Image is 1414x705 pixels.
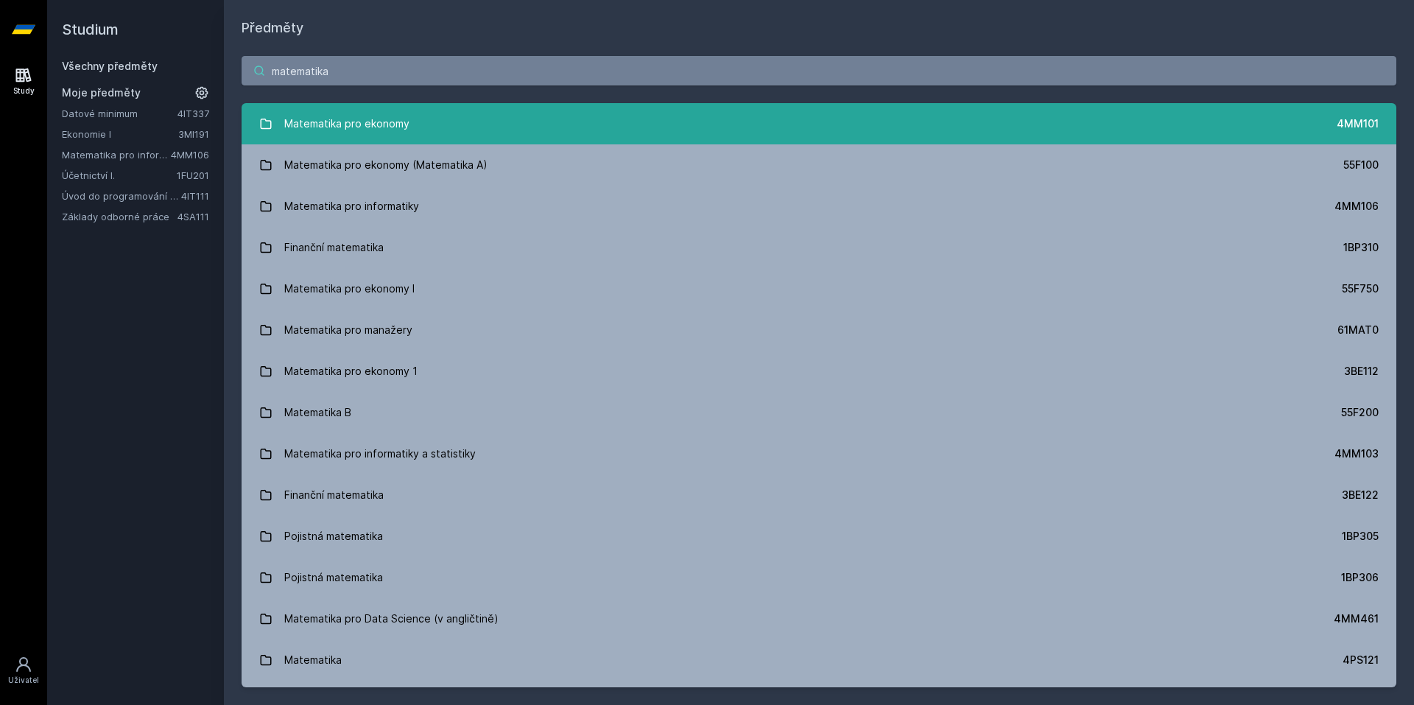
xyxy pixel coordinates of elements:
div: Finanční matematika [284,233,384,262]
div: 3BE122 [1342,488,1379,502]
div: Matematika pro ekonomy 1 [284,357,418,386]
div: 4MM101 [1337,116,1379,131]
span: Moje předměty [62,85,141,100]
a: Účetnictví I. [62,168,177,183]
div: Matematika pro manažery [284,315,412,345]
a: 1FU201 [177,169,209,181]
a: Ekonomie I [62,127,178,141]
a: Matematika pro ekonomy I 55F750 [242,268,1396,309]
a: Pojistná matematika 1BP305 [242,516,1396,557]
input: Název nebo ident předmětu… [242,56,1396,85]
a: Matematika pro ekonomy 4MM101 [242,103,1396,144]
div: Matematika pro informatiky a statistiky [284,439,476,469]
div: 4PS121 [1343,653,1379,667]
div: 1BP306 [1341,570,1379,585]
a: Úvod do programování v jazyce Python [62,189,181,203]
div: 1BP310 [1343,240,1379,255]
a: Základy odborné práce [62,209,177,224]
a: Study [3,59,44,104]
div: 61MAT0 [1337,323,1379,337]
a: Matematika B 55F200 [242,392,1396,433]
a: 3MI191 [178,128,209,140]
div: Matematika pro ekonomy (Matematika A) [284,150,488,180]
a: 4IT111 [181,190,209,202]
div: Pojistná matematika [284,563,383,592]
a: Matematika 4PS121 [242,639,1396,681]
div: Matematika B [284,398,351,427]
div: 55F750 [1342,281,1379,296]
div: 1BP305 [1342,529,1379,544]
a: 4IT337 [177,108,209,119]
div: Study [13,85,35,97]
a: Finanční matematika 1BP310 [242,227,1396,268]
div: 55F200 [1341,405,1379,420]
a: Všechny předměty [62,60,158,72]
div: Matematika pro ekonomy [284,109,409,138]
div: 4MM103 [1334,446,1379,461]
div: Matematika pro ekonomy I [284,274,415,304]
div: Finanční matematika [284,480,384,510]
div: 4MM461 [1334,611,1379,626]
a: Pojistná matematika 1BP306 [242,557,1396,598]
a: Matematika pro ekonomy (Matematika A) 55F100 [242,144,1396,186]
div: Pojistná matematika [284,522,383,551]
a: Datové minimum [62,106,177,121]
h1: Předměty [242,18,1396,38]
a: Matematika pro manažery 61MAT0 [242,309,1396,351]
a: Matematika pro Data Science (v angličtině) 4MM461 [242,598,1396,639]
div: Uživatel [8,675,39,686]
div: Matematika pro informatiky [284,192,419,221]
a: 4SA111 [177,211,209,222]
div: Matematika pro Data Science (v angličtině) [284,604,499,634]
a: 4MM106 [171,149,209,161]
a: Matematika pro informatiky a statistiky 4MM103 [242,433,1396,474]
div: 55F100 [1343,158,1379,172]
a: Matematika pro ekonomy 1 3BE112 [242,351,1396,392]
a: Matematika pro informatiky [62,147,171,162]
a: Finanční matematika 3BE122 [242,474,1396,516]
div: 3BE112 [1344,364,1379,379]
a: Matematika pro informatiky 4MM106 [242,186,1396,227]
div: Matematika [284,645,342,675]
a: Uživatel [3,648,44,693]
div: 4MM106 [1334,199,1379,214]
